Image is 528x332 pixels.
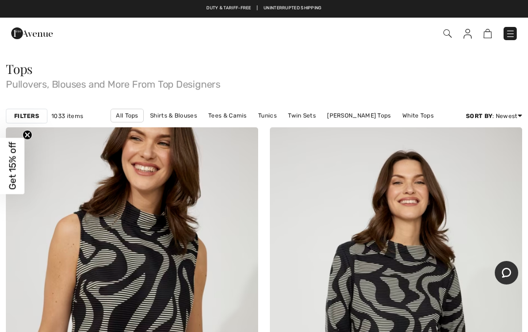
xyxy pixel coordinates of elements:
[203,109,252,122] a: Tees & Camis
[466,112,522,120] div: : Newest
[6,60,33,77] span: Tops
[397,109,439,122] a: White Tops
[217,122,257,135] a: Black Tops
[110,109,143,122] a: All Tops
[495,261,518,285] iframe: Opens a widget where you can chat to one of our agents
[7,142,18,190] span: Get 15% off
[259,122,332,135] a: [PERSON_NAME] Tops
[11,28,53,37] a: 1ère Avenue
[253,109,282,122] a: Tunics
[322,109,396,122] a: [PERSON_NAME] Tops
[443,29,452,38] img: Search
[6,75,522,89] span: Pullovers, Blouses and More From Top Designers
[145,109,202,122] a: Shirts & Blouses
[506,29,515,39] img: Menu
[22,130,32,140] button: Close teaser
[484,29,492,38] img: Shopping Bag
[11,24,53,43] img: 1ère Avenue
[14,112,39,120] strong: Filters
[463,29,472,39] img: My Info
[51,112,83,120] span: 1033 items
[466,113,492,119] strong: Sort By
[283,109,321,122] a: Twin Sets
